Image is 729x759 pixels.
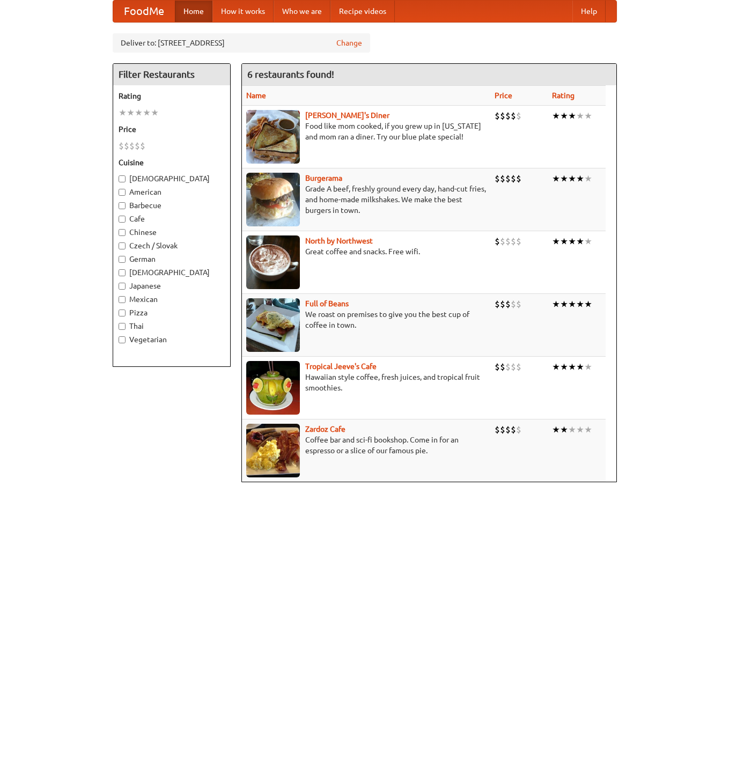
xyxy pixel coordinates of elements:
[140,140,145,152] li: $
[568,298,576,310] li: ★
[305,425,345,433] a: Zardoz Cafe
[495,298,500,310] li: $
[119,310,126,316] input: Pizza
[246,298,300,352] img: beans.jpg
[552,91,575,100] a: Rating
[505,110,511,122] li: $
[127,107,135,119] li: ★
[246,235,300,289] img: north.jpg
[305,111,389,120] a: [PERSON_NAME]'s Diner
[119,124,225,135] h5: Price
[119,281,225,291] label: Japanese
[175,1,212,22] a: Home
[495,361,500,373] li: $
[584,110,592,122] li: ★
[576,298,584,310] li: ★
[246,91,266,100] a: Name
[552,173,560,185] li: ★
[119,216,126,223] input: Cafe
[246,246,486,257] p: Great coffee and snacks. Free wifi.
[119,173,225,184] label: [DEMOGRAPHIC_DATA]
[511,173,516,185] li: $
[119,175,126,182] input: [DEMOGRAPHIC_DATA]
[119,321,225,331] label: Thai
[119,227,225,238] label: Chinese
[247,69,334,79] ng-pluralize: 6 restaurants found!
[119,189,126,196] input: American
[119,267,225,278] label: [DEMOGRAPHIC_DATA]
[495,91,512,100] a: Price
[560,361,568,373] li: ★
[119,91,225,101] h5: Rating
[119,157,225,168] h5: Cuisine
[119,307,225,318] label: Pizza
[552,424,560,436] li: ★
[576,110,584,122] li: ★
[584,424,592,436] li: ★
[572,1,606,22] a: Help
[119,256,126,263] input: German
[505,298,511,310] li: $
[212,1,274,22] a: How it works
[584,298,592,310] li: ★
[568,424,576,436] li: ★
[516,235,521,247] li: $
[516,361,521,373] li: $
[500,361,505,373] li: $
[511,424,516,436] li: $
[151,107,159,119] li: ★
[511,361,516,373] li: $
[500,235,505,247] li: $
[113,33,370,53] div: Deliver to: [STREET_ADDRESS]
[516,298,521,310] li: $
[119,140,124,152] li: $
[552,110,560,122] li: ★
[500,173,505,185] li: $
[576,235,584,247] li: ★
[568,173,576,185] li: ★
[305,174,342,182] a: Burgerama
[119,296,126,303] input: Mexican
[119,107,127,119] li: ★
[505,361,511,373] li: $
[584,361,592,373] li: ★
[119,200,225,211] label: Barbecue
[336,38,362,48] a: Change
[576,361,584,373] li: ★
[505,424,511,436] li: $
[246,183,486,216] p: Grade A beef, freshly ground every day, hand-cut fries, and home-made milkshakes. We make the bes...
[552,361,560,373] li: ★
[113,64,230,85] h4: Filter Restaurants
[305,299,349,308] a: Full of Beans
[495,173,500,185] li: $
[119,323,126,330] input: Thai
[119,240,225,251] label: Czech / Slovak
[246,424,300,477] img: zardoz.jpg
[119,254,225,264] label: German
[511,110,516,122] li: $
[584,173,592,185] li: ★
[305,237,373,245] a: North by Northwest
[119,187,225,197] label: American
[119,283,126,290] input: Japanese
[511,298,516,310] li: $
[495,235,500,247] li: $
[246,110,300,164] img: sallys.jpg
[560,298,568,310] li: ★
[500,424,505,436] li: $
[495,424,500,436] li: $
[119,294,225,305] label: Mexican
[246,121,486,142] p: Food like mom cooked, if you grew up in [US_STATE] and mom ran a diner. Try our blue plate special!
[516,424,521,436] li: $
[119,202,126,209] input: Barbecue
[495,110,500,122] li: $
[143,107,151,119] li: ★
[505,173,511,185] li: $
[305,362,377,371] b: Tropical Jeeve's Cafe
[129,140,135,152] li: $
[568,235,576,247] li: ★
